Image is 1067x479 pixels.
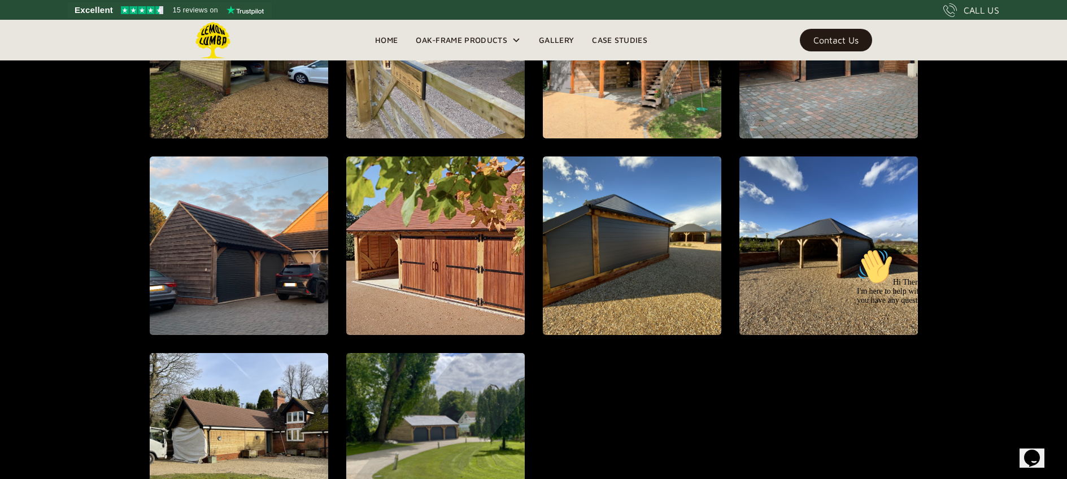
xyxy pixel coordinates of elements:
[407,20,530,60] div: Oak-Frame Products
[964,3,999,17] div: CALL US
[543,156,721,335] a: open lightbox
[852,244,1056,428] iframe: chat widget
[416,33,507,47] div: Oak-Frame Products
[150,156,328,335] a: open lightbox
[739,156,918,335] a: open lightbox
[800,29,872,51] a: Contact Us
[1020,434,1056,468] iframe: chat widget
[943,3,999,17] a: CALL US
[530,32,583,49] a: Gallery
[68,2,272,18] a: See Lemon Lumba reviews on Trustpilot
[583,32,656,49] a: Case Studies
[5,5,41,41] img: :wave:
[173,3,218,17] span: 15 reviews on
[346,156,525,335] a: open lightbox
[227,6,264,15] img: Trustpilot logo
[813,36,859,44] div: Contact Us
[75,3,113,17] span: Excellent
[5,34,203,60] span: Hi There, I'm here to help with anything you need. Please let me know if you have any questions.
[121,6,163,14] img: Trustpilot 4.5 stars
[366,32,407,49] a: Home
[5,5,208,61] div: 👋Hi There,I'm here to help with anything you need. Please let me know if you have any questions.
